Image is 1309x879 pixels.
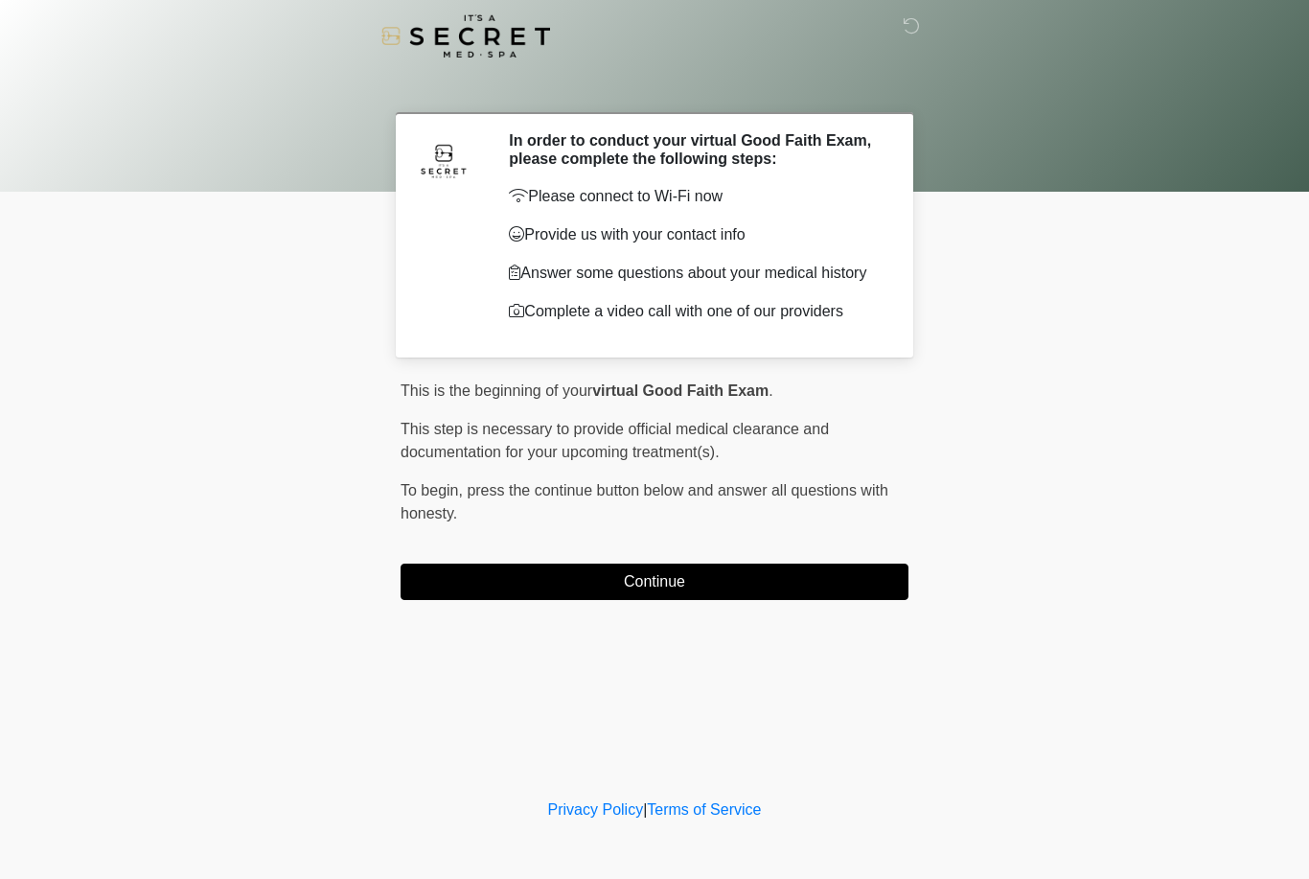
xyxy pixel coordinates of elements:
[401,382,592,399] span: This is the beginning of your
[401,421,829,460] span: This step is necessary to provide official medical clearance and documentation for your upcoming ...
[509,185,880,208] p: Please connect to Wi-Fi now
[769,382,772,399] span: .
[401,564,908,600] button: Continue
[509,223,880,246] p: Provide us with your contact info
[509,262,880,285] p: Answer some questions about your medical history
[509,131,880,168] h2: In order to conduct your virtual Good Faith Exam, please complete the following steps:
[401,482,888,521] span: press the continue button below and answer all questions with honesty.
[386,69,923,104] h1: ‎ ‎
[509,300,880,323] p: Complete a video call with one of our providers
[592,382,769,399] strong: virtual Good Faith Exam
[401,482,467,498] span: To begin,
[548,801,644,818] a: Privacy Policy
[415,131,472,189] img: Agent Avatar
[647,801,761,818] a: Terms of Service
[381,14,550,58] img: It's A Secret Med Spa Logo
[643,801,647,818] a: |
